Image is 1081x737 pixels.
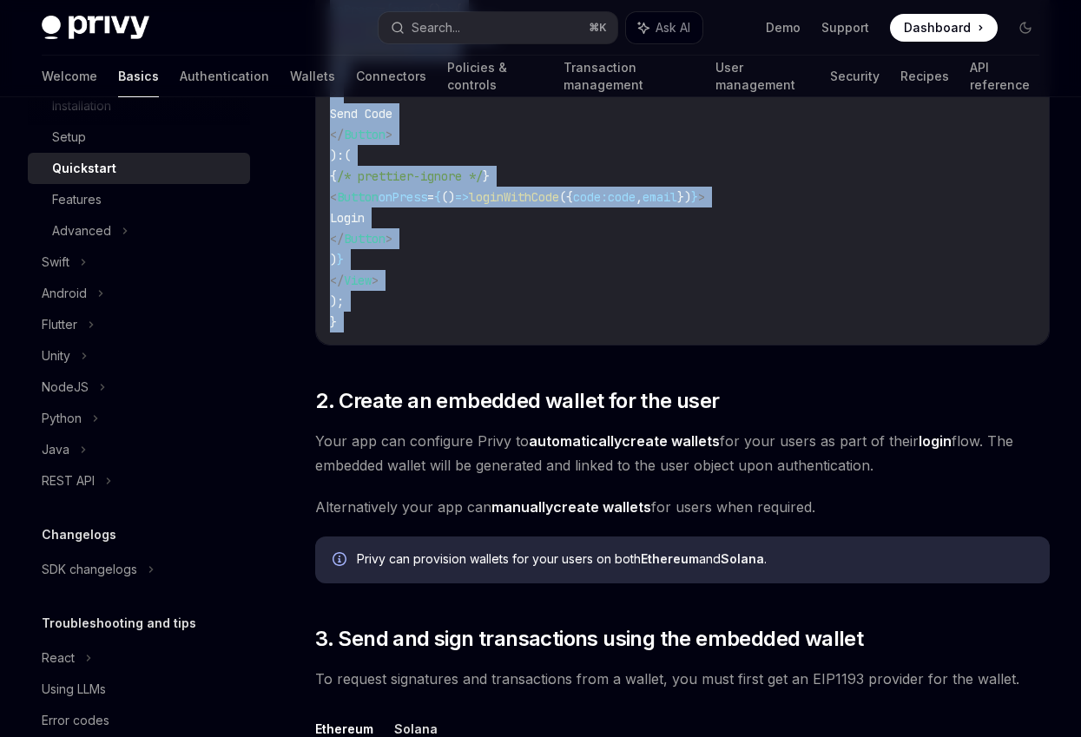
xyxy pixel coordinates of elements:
span: 3. Send and sign transactions using the embedded wallet [315,625,863,653]
div: Python [42,408,82,429]
a: Security [830,56,880,97]
a: Transaction management [564,56,695,97]
span: Button [344,127,386,142]
div: Android [42,283,87,304]
span: ) [330,252,337,267]
span: > [698,189,705,205]
span: </ [330,273,344,288]
span: ({ [559,189,573,205]
span: Dashboard [904,19,971,36]
span: onPress [379,189,427,205]
span: { [330,168,337,184]
div: Error codes [42,710,109,731]
a: Basics [118,56,159,97]
div: Privy can provision wallets for your users on both and . [357,550,1032,569]
div: Using LLMs [42,679,106,700]
h5: Changelogs [42,524,116,545]
span: ) [330,148,337,163]
span: code: [573,189,608,205]
span: }) [677,189,691,205]
span: < [330,189,337,205]
strong: Solana [721,551,764,566]
span: } [337,252,344,267]
strong: login [919,432,952,450]
span: > [372,273,379,288]
span: </ [330,231,344,247]
a: Policies & controls [447,56,543,97]
span: ( [344,148,351,163]
span: } [691,189,698,205]
div: Quickstart [52,158,116,179]
div: React [42,648,75,668]
span: : [337,148,344,163]
div: Flutter [42,314,77,335]
span: 2. Create an embedded wallet for the user [315,387,719,415]
img: dark logo [42,16,149,40]
span: ); [330,293,344,309]
div: Unity [42,345,70,366]
span: } [330,314,337,330]
a: Connectors [356,56,426,97]
a: Using LLMs [28,674,250,705]
div: Search... [412,17,460,38]
button: Ask AI [626,12,702,43]
span: { [434,189,441,205]
span: , [636,189,643,205]
span: => [455,189,469,205]
span: Ask AI [656,19,690,36]
button: Search...⌘K [379,12,616,43]
span: () [441,189,455,205]
svg: Info [333,552,350,569]
span: = [427,189,434,205]
a: Wallets [290,56,335,97]
span: View [344,273,372,288]
span: email [643,189,677,205]
a: Demo [766,19,801,36]
div: Swift [42,252,69,273]
a: Authentication [180,56,269,97]
a: Dashboard [890,14,998,42]
span: /* prettier-ignore */ [337,168,483,184]
h5: Troubleshooting and tips [42,613,196,634]
span: Send Code [330,106,392,122]
strong: automatically [529,432,622,450]
div: Setup [52,127,86,148]
a: manuallycreate wallets [491,498,651,517]
span: } [483,168,490,184]
span: Button [337,189,379,205]
a: Recipes [900,56,949,97]
span: loginWithCode [469,189,559,205]
span: code [608,189,636,205]
a: Support [821,19,869,36]
a: Quickstart [28,153,250,184]
span: Login [330,210,365,226]
div: NodeJS [42,377,89,398]
div: Features [52,189,102,210]
strong: Ethereum [641,551,699,566]
span: ⌘ K [589,21,607,35]
div: SDK changelogs [42,559,137,580]
div: Advanced [52,220,111,241]
a: API reference [970,56,1039,97]
span: > [386,231,392,247]
button: Toggle dark mode [1012,14,1039,42]
a: Setup [28,122,250,153]
div: Java [42,439,69,460]
a: Welcome [42,56,97,97]
div: REST API [42,470,95,491]
a: Features [28,184,250,215]
span: Your app can configure Privy to for your users as part of their flow. The embedded wallet will be... [315,429,1050,477]
span: > [386,127,392,142]
span: </ [330,127,344,142]
span: Alternatively your app can for users when required. [315,495,1050,519]
span: Button [344,231,386,247]
a: Error codes [28,705,250,736]
a: User management [715,56,809,97]
a: automaticallycreate wallets [529,432,720,451]
span: To request signatures and transactions from a wallet, you must first get an EIP1193 provider for ... [315,667,1050,691]
strong: manually [491,498,553,516]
